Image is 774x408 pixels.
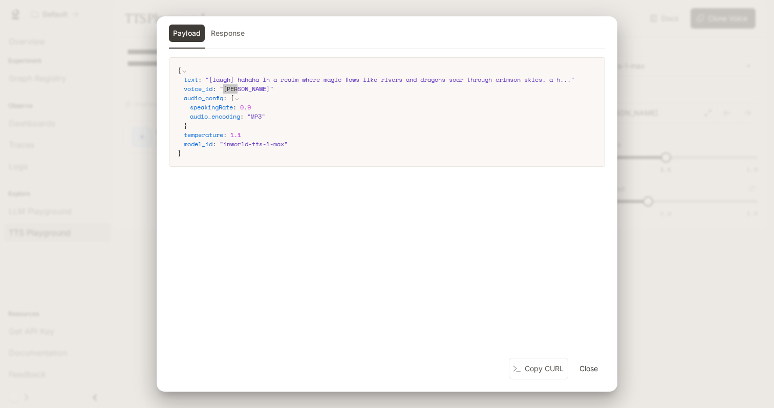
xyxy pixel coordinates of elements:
div: : [184,75,596,84]
div: : [184,130,596,140]
span: audio_encoding [190,112,240,121]
span: } [184,121,187,130]
div: : [184,140,596,149]
span: audio_config [184,94,223,102]
div: : [184,94,596,130]
span: " [laugh] hahaha In a realm where magic flows like rivers and dragons soar through crimson skies,... [205,75,574,84]
button: Payload [169,25,205,42]
div: : [190,112,596,121]
span: { [178,66,181,75]
span: " inworld-tts-1-max " [220,140,288,148]
span: model_id [184,140,212,148]
span: } [178,149,181,157]
button: Copy CURL [509,358,568,380]
span: " MP3 " [247,112,265,121]
div: : [190,103,596,112]
span: temperature [184,130,223,139]
span: { [230,94,234,102]
span: " [PERSON_NAME] " [220,84,273,93]
span: text [184,75,198,84]
span: voice_id [184,84,212,93]
div: : [184,84,596,94]
span: speakingRate [190,103,233,111]
button: Response [207,25,249,42]
button: Close [572,358,605,379]
span: 1.1 [230,130,241,139]
span: 0.9 [240,103,251,111]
